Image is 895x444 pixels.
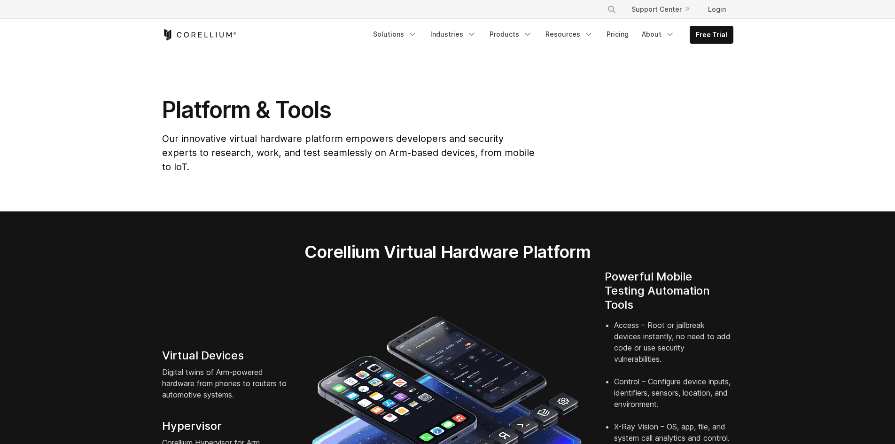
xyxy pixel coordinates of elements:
[162,133,535,172] span: Our innovative virtual hardware platform empowers developers and security experts to research, wo...
[596,1,733,18] div: Navigation Menu
[162,366,291,400] p: Digital twins of Arm-powered hardware from phones to routers to automotive systems.
[690,26,733,43] a: Free Trial
[614,376,733,421] li: Control – Configure device inputs, identifiers, sensors, location, and environment.
[162,29,237,40] a: Corellium Home
[367,26,423,43] a: Solutions
[636,26,680,43] a: About
[367,26,733,44] div: Navigation Menu
[162,96,537,124] h1: Platform & Tools
[603,1,620,18] button: Search
[540,26,599,43] a: Resources
[624,1,697,18] a: Support Center
[162,349,291,363] h4: Virtual Devices
[425,26,482,43] a: Industries
[614,319,733,376] li: Access – Root or jailbreak devices instantly, no need to add code or use security vulnerabilities.
[605,270,733,312] h4: Powerful Mobile Testing Automation Tools
[484,26,538,43] a: Products
[260,241,635,262] h2: Corellium Virtual Hardware Platform
[601,26,634,43] a: Pricing
[162,419,291,433] h4: Hypervisor
[700,1,733,18] a: Login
